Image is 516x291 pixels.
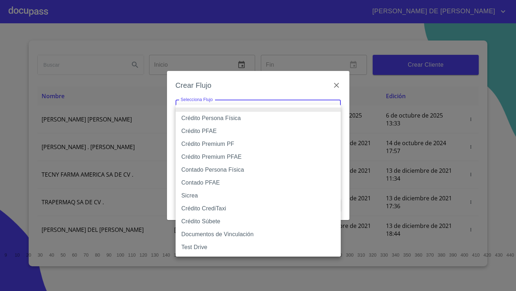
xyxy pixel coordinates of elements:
li: Contado Persona Física [176,163,341,176]
li: Crédito Persona Física [176,112,341,125]
li: Crédito PFAE [176,125,341,138]
li: Crédito CrediTaxi [176,202,341,215]
li: Contado PFAE [176,176,341,189]
li: Test Drive [176,241,341,254]
li: Crédito Premium PF [176,138,341,151]
li: Crédito Premium PFAE [176,151,341,163]
li: None [176,108,341,112]
li: Documentos de Vinculación [176,228,341,241]
li: Crédito Súbete [176,215,341,228]
li: Sicrea [176,189,341,202]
